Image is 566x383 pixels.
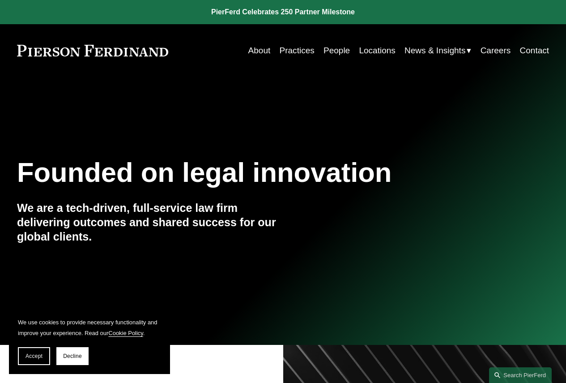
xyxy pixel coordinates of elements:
[404,42,471,59] a: folder dropdown
[323,42,350,59] a: People
[280,42,315,59] a: Practices
[248,42,271,59] a: About
[17,201,283,244] h4: We are a tech-driven, full-service law firm delivering outcomes and shared success for our global...
[9,308,170,374] section: Cookie banner
[359,42,395,59] a: Locations
[18,347,50,365] button: Accept
[489,367,552,383] a: Search this site
[108,330,143,336] a: Cookie Policy
[56,347,89,365] button: Decline
[481,42,511,59] a: Careers
[26,353,43,359] span: Accept
[520,42,549,59] a: Contact
[63,353,82,359] span: Decline
[404,43,465,58] span: News & Insights
[17,157,460,188] h1: Founded on legal innovation
[18,317,161,338] p: We use cookies to provide necessary functionality and improve your experience. Read our .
